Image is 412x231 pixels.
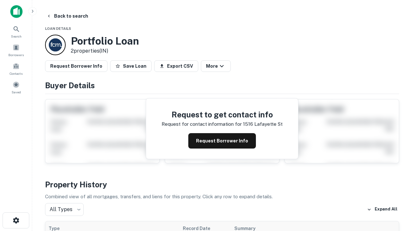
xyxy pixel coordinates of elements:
span: Borrowers [8,52,24,57]
p: Request for contact information for [162,120,242,128]
p: 1516 lafayette st [243,120,283,128]
h3: Portfolio Loan [71,35,139,47]
span: Saved [12,90,21,95]
iframe: Chat Widget [380,159,412,190]
p: Combined view of all mortgages, transfers, and liens for this property. Click any row to expand d... [45,193,399,201]
h4: Buyer Details [45,80,399,91]
span: Contacts [10,71,23,76]
span: Loan Details [45,27,71,30]
button: Back to search [44,10,91,22]
span: Search [11,34,22,39]
h4: Property History [45,179,399,190]
button: Expand All [365,205,399,214]
a: Contacts [2,60,30,77]
div: All Types [45,203,84,216]
button: Request Borrower Info [45,60,108,72]
a: Search [2,23,30,40]
button: Export CSV [154,60,198,72]
a: Borrowers [2,41,30,59]
button: More [201,60,231,72]
h4: Request to get contact info [162,109,283,120]
button: Save Loan [110,60,152,72]
p: 2 properties (IN) [71,47,139,55]
a: Saved [2,79,30,96]
button: Request Borrower Info [188,133,256,149]
img: capitalize-icon.png [10,5,23,18]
